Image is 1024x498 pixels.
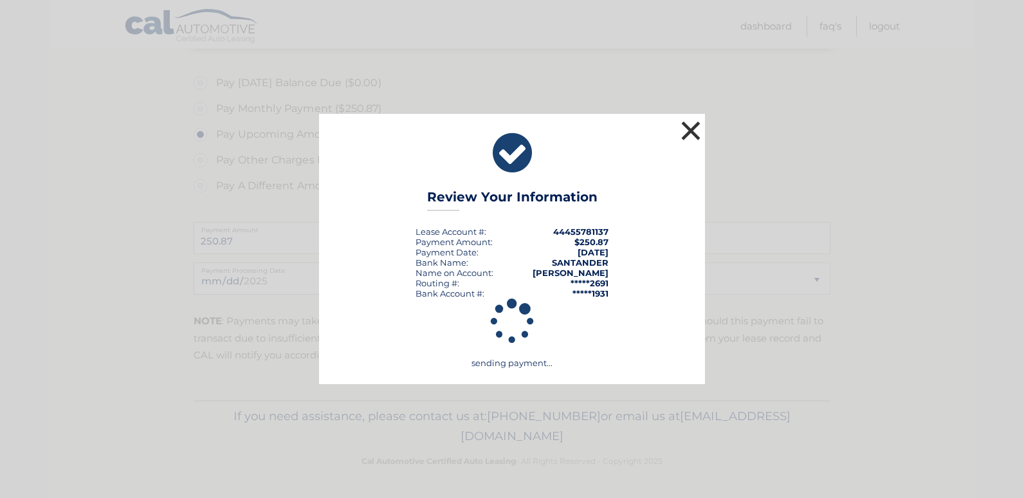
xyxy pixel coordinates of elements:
[533,268,608,278] strong: [PERSON_NAME]
[335,299,689,368] div: sending payment...
[416,247,479,257] div: :
[553,226,608,237] strong: 44455781137
[574,237,608,247] span: $250.87
[427,189,598,212] h3: Review Your Information
[552,257,608,268] strong: SANTANDER
[416,226,486,237] div: Lease Account #:
[416,268,493,278] div: Name on Account:
[578,247,608,257] span: [DATE]
[678,118,704,143] button: ×
[416,237,493,247] div: Payment Amount:
[416,247,477,257] span: Payment Date
[416,257,468,268] div: Bank Name:
[416,278,459,288] div: Routing #:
